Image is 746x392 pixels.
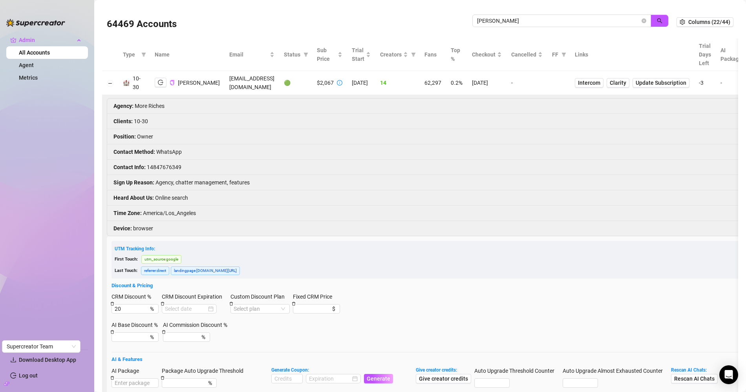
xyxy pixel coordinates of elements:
[115,333,148,341] input: AI Base Discount %
[642,18,646,23] button: close-circle
[302,49,310,60] span: filter
[472,50,496,59] span: Checkout
[19,372,38,379] a: Log out
[674,376,715,382] span: Rescan AI Chats
[552,50,558,59] span: FF
[115,257,138,262] span: First Touch:
[560,49,568,60] span: filter
[570,38,694,71] th: Links
[633,78,689,88] button: Update Subscription
[162,330,166,334] span: delete
[150,38,225,71] th: Name
[110,376,114,380] span: delete
[446,38,467,71] th: Top %
[161,302,165,306] span: delete
[141,52,146,57] span: filter
[411,52,416,57] span: filter
[6,19,65,27] img: logo-BBDzfeDw.svg
[115,268,137,273] span: Last Touch:
[158,80,163,85] span: logout
[163,321,232,329] label: AI Commission Discount %
[292,302,296,306] span: delete
[19,62,34,68] a: Agent
[309,374,351,383] input: Expiration
[271,367,309,373] strong: Generate Coupon:
[511,50,536,59] span: Cancelled
[416,367,457,373] strong: Give creator credits:
[312,38,347,71] th: Sub Price
[607,78,629,88] a: Clarity
[10,37,16,43] span: crown
[161,376,165,380] span: delete
[636,80,686,86] span: Update Subscription
[165,379,207,387] input: Package Auto Upgrade Threshold
[113,164,146,170] strong: Contact Info :
[304,52,308,57] span: filter
[166,333,200,341] input: AI Commission Discount %
[671,374,718,383] button: Rescan AI Chats
[364,374,393,383] button: Generate
[575,78,603,88] a: Intercom
[4,381,9,387] span: build
[229,50,268,59] span: Email
[162,366,249,375] label: Package Auto Upgrade Threshold
[680,19,685,25] span: setting
[694,38,716,71] th: Trial Days Left
[115,304,148,313] input: CRM Discount %
[171,266,240,275] span: landingpage : [DOMAIN_NAME][URL]
[671,367,707,373] strong: Rescan AI Chats:
[296,304,331,313] input: Fixed CRM Price
[170,80,175,85] span: copy
[272,374,302,383] input: Credits
[293,292,337,301] label: Fixed CRM Price
[229,302,233,306] span: delete
[477,16,640,25] input: Search by UID / Name / Email / Creator Username
[474,366,559,375] label: Auto Upgrade Threshold Counter
[133,74,145,91] div: 10-30
[165,304,207,313] input: CRM Discount Expiration
[107,18,177,31] h3: 64469 Accounts
[10,357,16,363] span: download
[141,266,169,275] span: referrer : direct
[375,38,420,71] th: Creators
[113,210,142,216] strong: Time Zone :
[380,50,402,59] span: Creators
[19,49,50,56] a: All Accounts
[112,292,156,301] label: CRM Discount %
[467,38,506,71] th: Checkout
[317,46,336,63] span: Sub Price
[113,225,132,232] strong: Device :
[110,302,114,306] span: delete
[467,71,506,95] td: [DATE]
[451,80,463,86] span: 0.2%
[107,80,113,86] button: Collapse row
[19,75,38,81] a: Metrics
[123,50,138,59] span: Type
[123,78,130,87] div: 🏰
[610,78,626,87] span: Clarity
[155,78,166,87] button: logout
[115,246,155,252] span: UTM Tracking Info:
[563,366,668,375] label: Auto Upgrade Almost Exhausted Counter
[380,80,386,86] span: 14
[410,49,417,60] span: filter
[420,38,446,71] th: Fans
[561,52,566,57] span: filter
[694,71,716,95] td: -3
[317,78,334,87] div: $2,067
[110,330,114,334] span: delete
[7,341,76,352] span: Supercreator Team
[347,38,375,71] th: Trial Start
[140,49,148,60] span: filter
[657,18,662,24] span: search
[170,80,175,86] button: Copy Account UID
[113,103,133,109] strong: Agency :
[284,50,300,59] span: Status
[688,19,730,25] span: Columns (22/44)
[178,80,220,86] span: [PERSON_NAME]
[19,34,75,46] span: Admin
[424,80,441,86] span: 62,297
[352,46,364,63] span: Trial Start
[113,118,133,124] strong: Clients :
